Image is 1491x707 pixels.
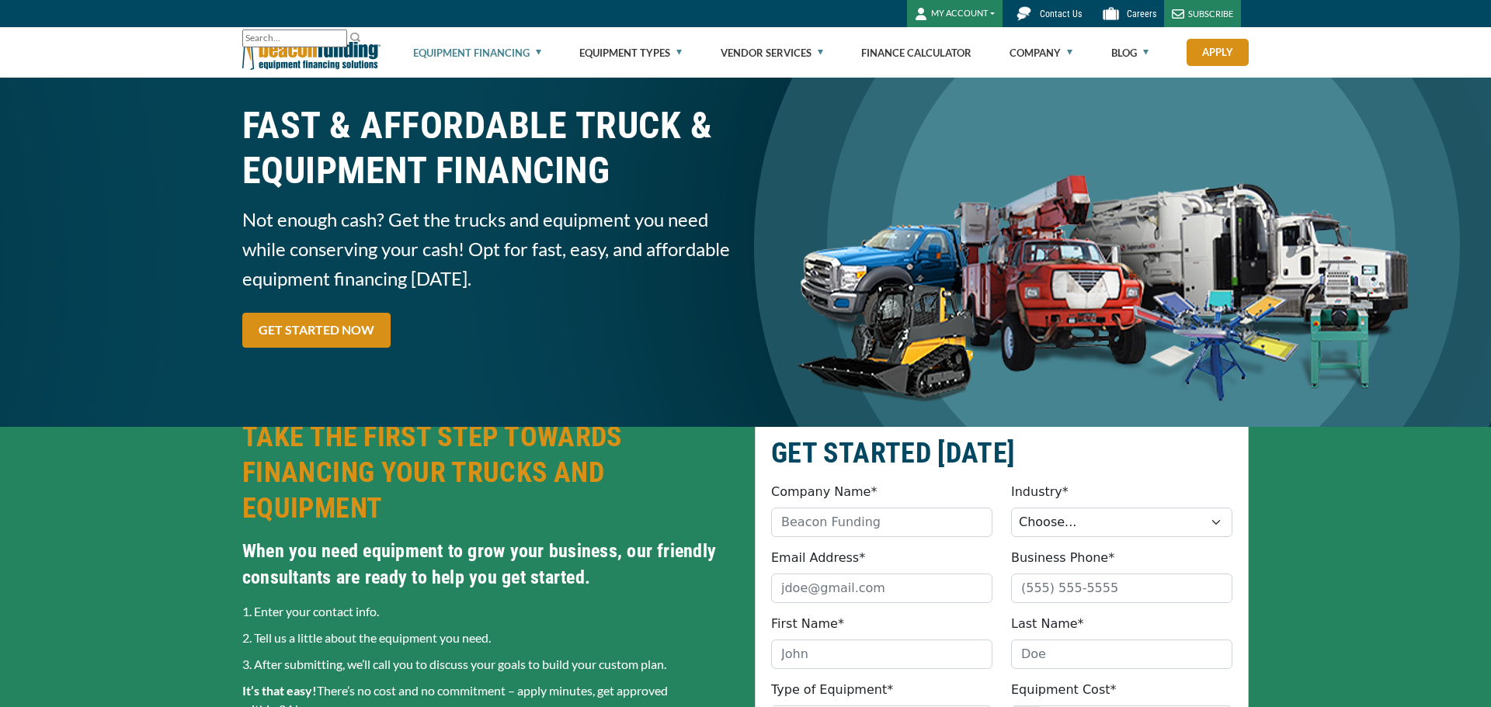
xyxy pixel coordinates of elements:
span: EQUIPMENT FINANCING [242,148,736,193]
h1: FAST & AFFORDABLE TRUCK & [242,103,736,193]
p: 3. After submitting, we’ll call you to discuss your goals to build your custom plan. [242,655,736,674]
label: Email Address* [771,549,865,567]
h2: GET STARTED [DATE] [771,435,1232,471]
label: First Name* [771,615,844,633]
a: Equipment Types [579,28,682,78]
span: Contact Us [1040,9,1082,19]
label: Type of Equipment* [771,681,893,699]
p: 1. Enter your contact info. [242,602,736,621]
h2: TAKE THE FIRST STEP TOWARDS FINANCING YOUR TRUCKS AND EQUIPMENT [242,419,736,526]
h4: When you need equipment to grow your business, our friendly consultants are ready to help you get... [242,538,736,591]
a: Company [1010,28,1072,78]
span: Not enough cash? Get the trucks and equipment you need while conserving your cash! Opt for fast, ... [242,205,736,293]
strong: It’s that easy! [242,683,317,698]
a: Finance Calculator [861,28,971,78]
label: Company Name* [771,483,877,501]
p: 2. Tell us a little about the equipment you need. [242,629,736,647]
img: Search [349,31,362,43]
input: Beacon Funding [771,508,992,537]
a: Apply [1187,39,1249,66]
a: Vendor Services [721,28,823,78]
input: (555) 555-5555 [1011,574,1232,603]
a: GET STARTED NOW [242,313,391,348]
a: Equipment Financing [413,28,541,78]
img: Beacon Funding Corporation logo [242,27,381,78]
label: Business Phone* [1011,549,1114,567]
input: jdoe@gmail.com [771,574,992,603]
a: Blog [1111,28,1149,78]
label: Equipment Cost* [1011,681,1117,699]
label: Industry* [1011,483,1069,501]
label: Last Name* [1011,615,1084,633]
input: Doe [1011,639,1232,669]
input: Search [242,29,347,47]
a: Clear search text [331,33,343,45]
span: Careers [1127,9,1156,19]
input: John [771,639,992,669]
